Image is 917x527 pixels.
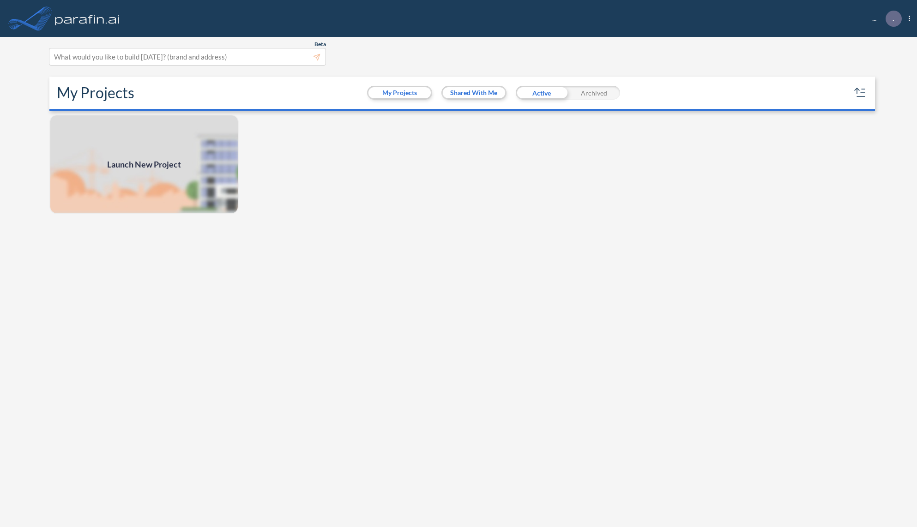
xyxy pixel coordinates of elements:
button: My Projects [368,87,431,98]
img: add [49,114,239,214]
span: Beta [314,41,326,48]
h2: My Projects [57,84,134,102]
div: ... [858,11,910,27]
button: Shared With Me [443,87,505,98]
button: sort [853,85,868,100]
div: Archived [568,86,620,100]
a: Launch New Project [49,114,239,214]
p: . [893,14,894,23]
span: Launch New Project [107,158,181,171]
div: Active [516,86,568,100]
img: logo [53,9,121,28]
